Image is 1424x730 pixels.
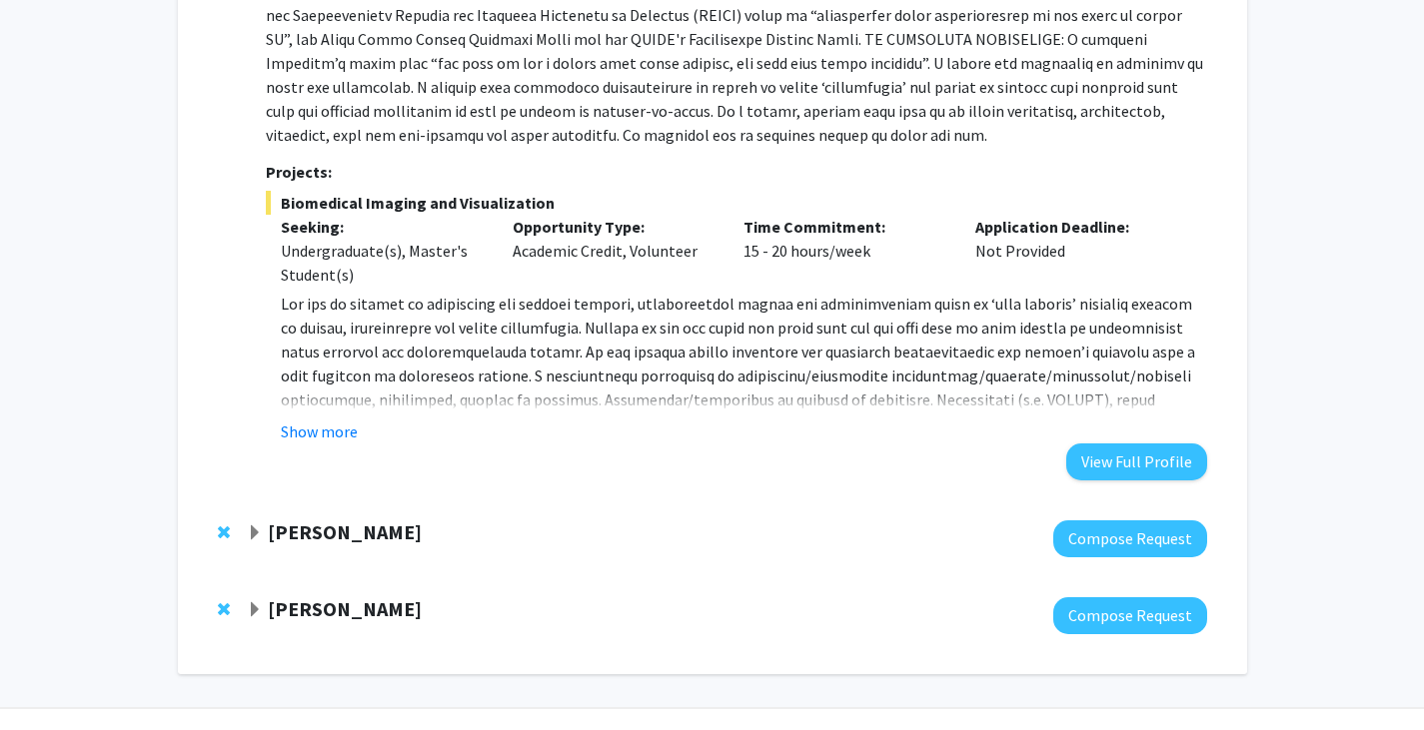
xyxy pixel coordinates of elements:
[743,215,945,239] p: Time Commitment:
[247,602,263,618] span: Expand Ishan Barman Bookmark
[728,215,960,287] div: 15 - 20 hours/week
[266,162,332,182] strong: Projects:
[268,519,422,544] strong: [PERSON_NAME]
[218,601,230,617] span: Remove Ishan Barman from bookmarks
[247,525,263,541] span: Expand Sixuan Li Bookmark
[266,191,1206,215] span: Biomedical Imaging and Visualization
[281,419,358,443] button: Show more
[268,596,422,621] strong: [PERSON_NAME]
[1053,597,1207,634] button: Compose Request to Ishan Barman
[218,524,230,540] span: Remove Sixuan Li from bookmarks
[513,215,714,239] p: Opportunity Type:
[498,215,729,287] div: Academic Credit, Volunteer
[15,640,85,715] iframe: Chat
[281,294,1195,481] span: Lor ips do sitamet co adipiscing eli seddoei tempori, utlaboreetdol magnaa eni adminimveniam quis...
[975,215,1177,239] p: Application Deadline:
[1066,443,1207,480] button: View Full Profile
[1053,520,1207,557] button: Compose Request to Sixuan Li
[281,215,483,239] p: Seeking:
[960,215,1192,287] div: Not Provided
[281,239,483,287] div: Undergraduate(s), Master's Student(s)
